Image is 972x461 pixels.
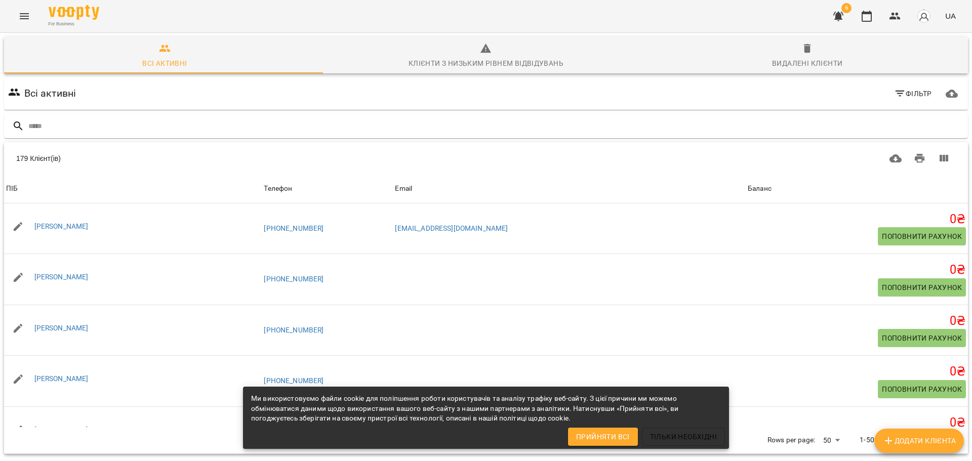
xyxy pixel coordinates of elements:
[882,383,962,395] span: Поповнити рахунок
[819,433,843,448] div: 50
[264,224,323,232] a: [PHONE_NUMBER]
[878,329,966,347] button: Поповнити рахунок
[264,376,323,385] a: [PHONE_NUMBER]
[34,426,89,434] a: [PERSON_NAME]
[395,183,412,195] div: Sort
[882,281,962,294] span: Поповнити рахунок
[882,230,962,242] span: Поповнити рахунок
[908,146,932,171] button: Друк
[34,222,89,230] a: [PERSON_NAME]
[878,380,966,398] button: Поповнити рахунок
[882,435,956,447] span: Додати клієнта
[748,183,772,195] div: Баланс
[264,183,391,195] span: Телефон
[772,57,842,69] div: Видалені клієнти
[650,431,717,443] span: Тільки необхідні
[874,429,964,453] button: Додати клієнта
[748,262,966,278] h5: 0 ₴
[395,183,744,195] span: Email
[6,183,18,195] div: ПІБ
[6,183,260,195] span: ПІБ
[917,9,931,23] img: avatar_s.png
[894,88,932,100] span: Фільтр
[264,326,323,334] a: [PHONE_NUMBER]
[34,273,89,281] a: [PERSON_NAME]
[264,275,323,283] a: [PHONE_NUMBER]
[16,153,472,163] div: 179 Клієнт(ів)
[34,324,89,332] a: [PERSON_NAME]
[748,313,966,329] h5: 0 ₴
[395,224,508,232] a: [EMAIL_ADDRESS][DOMAIN_NAME]
[945,11,956,21] span: UA
[49,21,99,27] span: For Business
[49,5,99,20] img: Voopty Logo
[264,183,292,195] div: Sort
[264,183,292,195] div: Телефон
[748,212,966,227] h5: 0 ₴
[883,146,908,171] button: Завантажити CSV
[576,431,630,443] span: Прийняти всі
[860,435,897,445] p: 1-50 of 179
[395,183,412,195] div: Email
[878,278,966,297] button: Поповнити рахунок
[4,142,968,175] div: Table Toolbar
[748,364,966,380] h5: 0 ₴
[409,57,563,69] div: Клієнти з низьким рівнем відвідувань
[12,4,36,28] button: Menu
[841,3,852,13] span: 6
[748,415,966,431] h5: 0 ₴
[142,57,187,69] div: Всі активні
[878,227,966,245] button: Поповнити рахунок
[24,86,76,101] h6: Всі активні
[34,374,89,383] a: [PERSON_NAME]
[941,7,960,25] button: UA
[748,183,966,195] span: Баланс
[767,435,815,445] p: Rows per page:
[251,390,721,428] div: Ми використовуємо файли cookie для поліпшення роботи користувачів та аналізу трафіку веб-сайту. З...
[882,332,962,344] span: Поповнити рахунок
[642,428,725,446] button: Тільки необхідні
[568,428,638,446] button: Прийняти всі
[890,85,936,103] button: Фільтр
[748,183,772,195] div: Sort
[6,183,18,195] div: Sort
[931,146,956,171] button: Вигляд колонок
